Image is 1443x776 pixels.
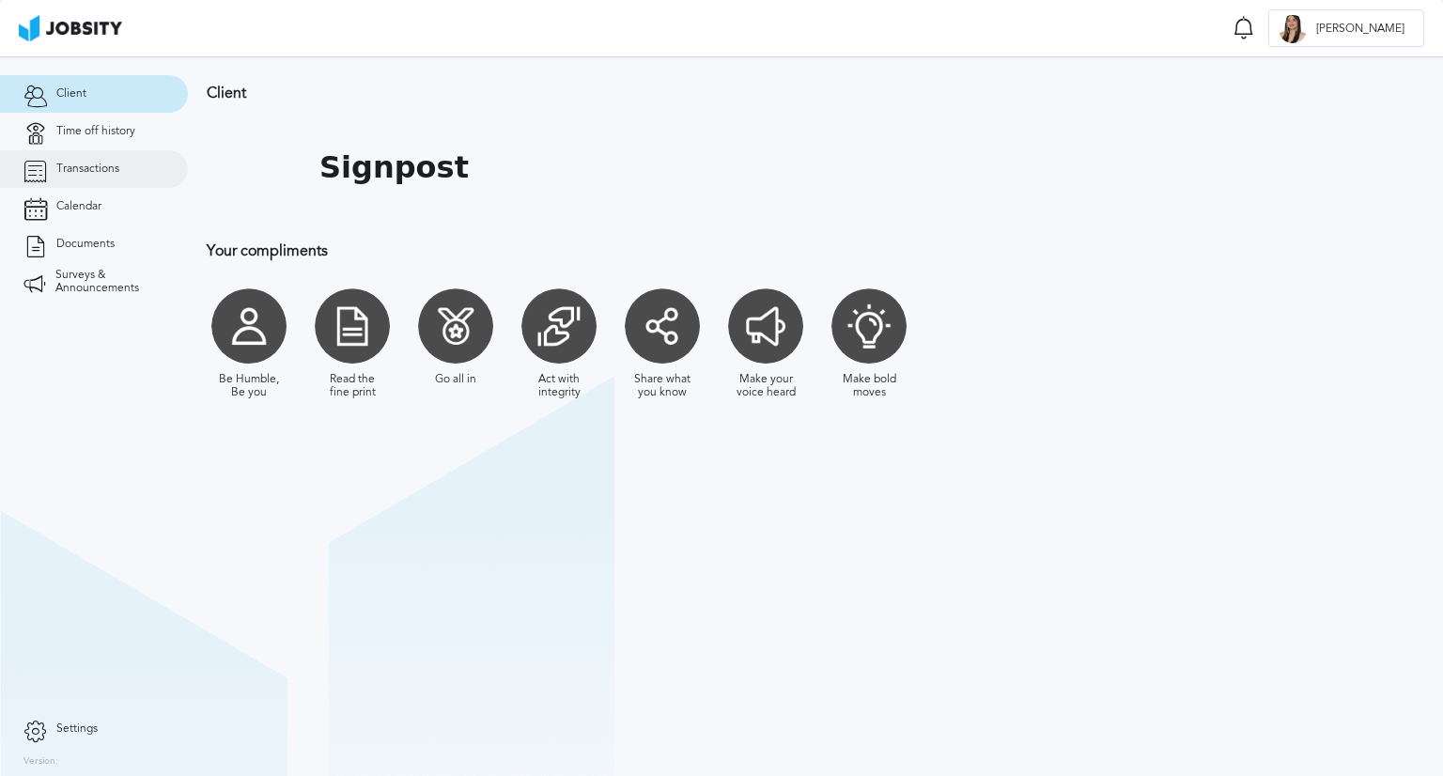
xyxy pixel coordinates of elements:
span: Settings [56,722,98,736]
h1: Signpost [319,150,469,185]
span: Calendar [56,200,101,213]
h3: Your compliments [207,242,1226,259]
label: Version: [23,756,58,768]
div: L [1279,15,1307,43]
span: Surveys & Announcements [55,269,164,295]
h3: Client [207,85,1226,101]
div: Share what you know [629,373,695,399]
div: Make bold moves [836,373,902,399]
div: Make your voice heard [733,373,799,399]
span: Transactions [56,163,119,176]
span: Documents [56,238,115,251]
img: ab4bad089aa723f57921c736e9817d99.png [19,15,122,41]
button: L[PERSON_NAME] [1268,9,1424,47]
span: Client [56,87,86,101]
span: [PERSON_NAME] [1307,23,1414,36]
div: Read the fine print [319,373,385,399]
span: Time off history [56,125,135,138]
div: Go all in [435,373,476,386]
div: Act with integrity [526,373,592,399]
div: Be Humble, Be you [216,373,282,399]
